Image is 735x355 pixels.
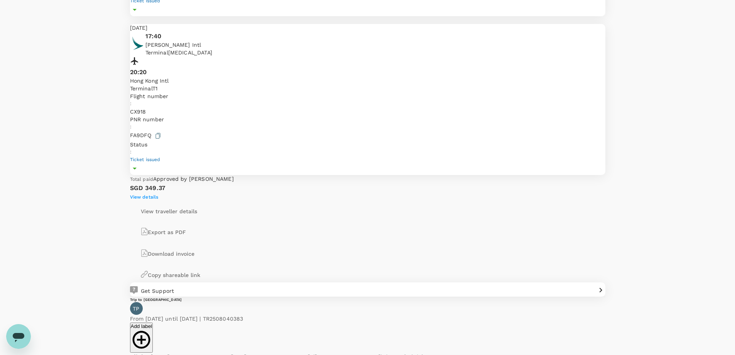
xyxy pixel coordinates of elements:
[130,123,605,131] p: :
[145,41,212,49] p: [PERSON_NAME] Intl
[130,297,605,302] h6: Trip to [GEOGRAPHIC_DATA]
[130,183,605,193] p: SGD 349.37
[130,36,145,51] img: Cathay Pacific Airways
[145,32,212,41] p: 17:40
[153,176,234,182] span: Approved by
[130,100,605,108] p: :
[189,176,234,182] span: [PERSON_NAME]
[130,221,197,243] button: Export as PDF
[130,24,605,32] p: [DATE]
[130,116,605,123] p: PNR number
[148,271,200,279] p: Copy shareable link
[130,177,154,182] span: Total paid
[130,157,161,162] span: Ticket issued
[130,77,605,85] p: Hong Kong Intl
[199,316,201,322] span: |
[130,201,208,221] button: View traveller details
[130,92,605,100] p: Flight number
[6,324,31,349] iframe: Button to launch messaging window, conversation in progress
[145,49,212,56] p: Terminal [MEDICAL_DATA]
[130,323,153,353] button: Add label
[130,315,243,323] p: From [DATE] until [DATE] TR2508040383
[148,250,194,258] p: Download invoice
[130,148,605,156] p: :
[130,265,211,285] button: Copy shareable link
[130,68,605,77] p: 20:20
[130,194,159,200] span: View details
[148,228,186,236] p: Export as PDF
[130,85,605,92] p: Terminal T1
[130,141,605,148] p: Status
[133,305,139,313] p: TP
[130,243,205,265] button: Download invoice
[141,207,197,215] p: View traveller details
[130,108,605,116] p: CX 918
[130,131,605,141] p: FA9DFQ
[141,288,174,294] span: Get Support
